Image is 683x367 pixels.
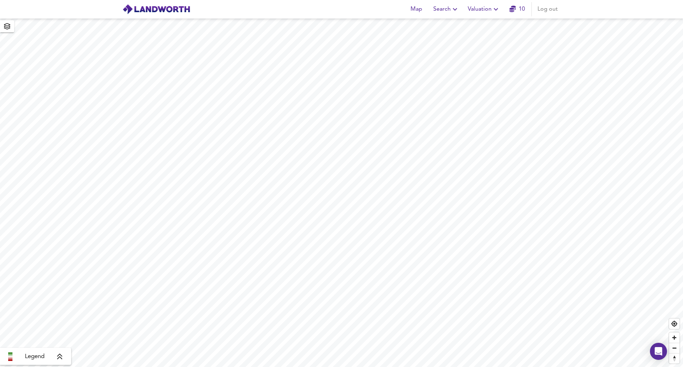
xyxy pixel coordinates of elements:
[430,2,462,16] button: Search
[669,319,679,329] button: Find my location
[25,352,44,361] span: Legend
[405,2,428,16] button: Map
[669,332,679,343] button: Zoom in
[509,4,525,14] a: 10
[465,2,503,16] button: Valuation
[122,4,190,15] img: logo
[538,4,558,14] span: Log out
[669,343,679,353] button: Zoom out
[468,4,500,14] span: Valuation
[535,2,561,16] button: Log out
[506,2,529,16] button: 10
[408,4,425,14] span: Map
[433,4,459,14] span: Search
[669,353,679,363] button: Reset bearing to north
[650,343,667,360] div: Open Intercom Messenger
